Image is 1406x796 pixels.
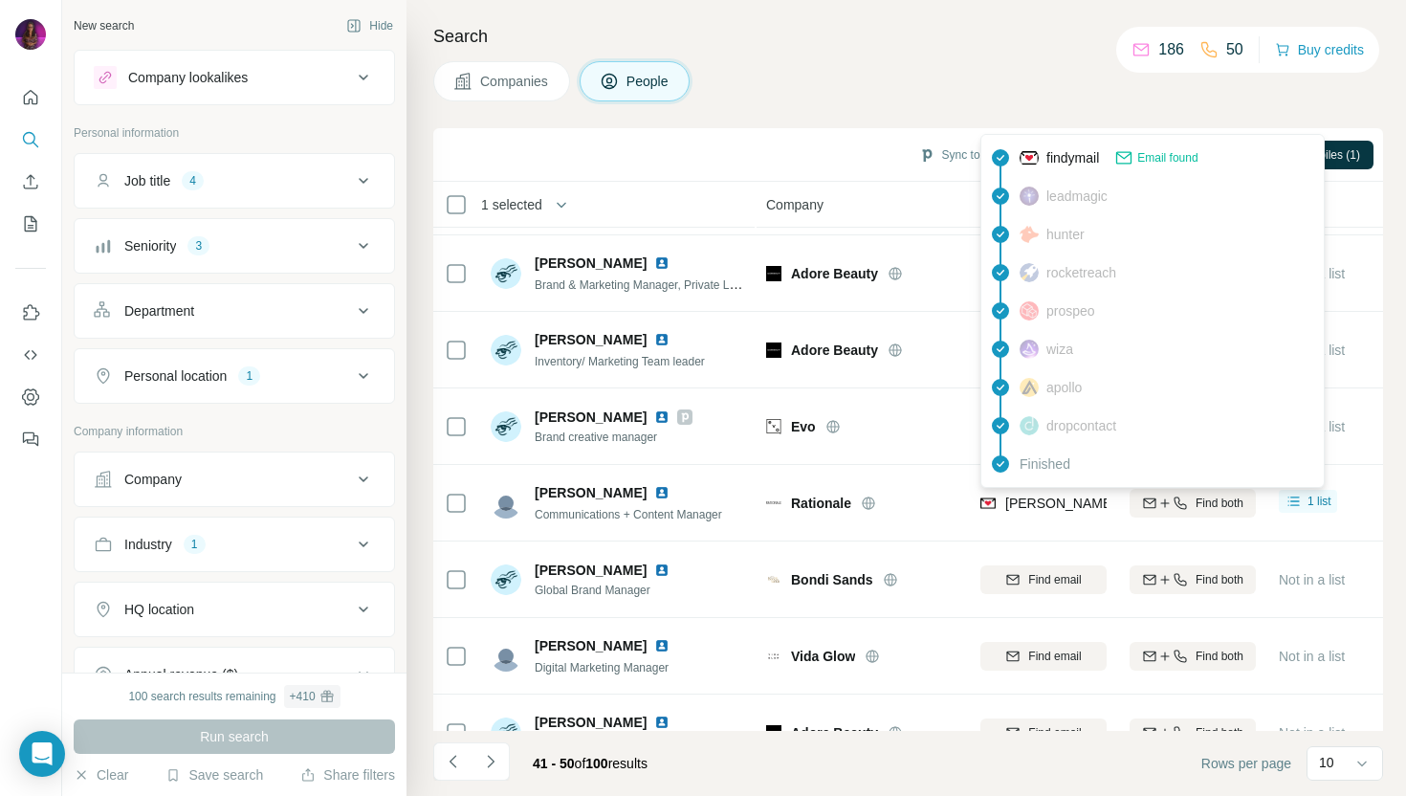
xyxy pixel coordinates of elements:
[980,719,1107,747] button: Find email
[491,718,521,748] img: Avatar
[766,649,781,664] img: Logo of Vida Glow
[654,563,670,578] img: LinkedIn logo
[124,301,194,321] div: Department
[535,508,722,521] span: Communications + Content Manager
[1046,378,1082,397] span: apollo
[1226,38,1243,61] p: 50
[75,652,394,697] button: Annual revenue ($)
[1046,187,1108,206] span: leadmagic
[1201,754,1291,773] span: Rows per page
[491,564,521,595] img: Avatar
[300,765,395,785] button: Share filters
[128,68,248,87] div: Company lookalikes
[654,332,670,347] img: LinkedIn logo
[19,731,65,777] div: Open Intercom Messenger
[535,408,647,427] span: [PERSON_NAME]
[535,713,647,732] span: [PERSON_NAME]
[1130,565,1256,594] button: Find both
[535,355,705,368] span: Inventory/ Marketing Team leader
[533,756,575,771] span: 41 - 50
[480,72,550,91] span: Companies
[75,456,394,502] button: Company
[980,642,1107,671] button: Find email
[1020,378,1039,397] img: provider apollo logo
[75,223,394,269] button: Seniority3
[15,19,46,50] img: Avatar
[433,742,472,781] button: Navigate to previous page
[1307,493,1331,510] span: 1 list
[491,258,521,289] img: Avatar
[535,636,647,655] span: [PERSON_NAME]
[128,685,340,708] div: 100 search results remaining
[1046,301,1095,321] span: prospeo
[1158,38,1184,61] p: 186
[1020,263,1039,282] img: provider rocketreach logo
[535,483,647,502] span: [PERSON_NAME]
[766,572,781,587] img: Logo of Bondi Sands
[535,429,692,446] span: Brand creative manager
[15,80,46,115] button: Quick start
[1279,572,1345,587] span: Not in a list
[433,23,1383,50] h4: Search
[15,296,46,330] button: Use Surfe on LinkedIn
[124,535,172,554] div: Industry
[1046,148,1099,167] span: findymail
[1137,149,1197,166] span: Email found
[1046,225,1085,244] span: hunter
[1020,301,1039,321] img: provider prospeo logo
[15,380,46,414] button: Dashboard
[75,586,394,632] button: HQ location
[791,417,816,436] span: Evo
[791,647,855,666] span: Vida Glow
[1020,340,1039,359] img: provider wiza logo
[15,422,46,456] button: Feedback
[238,367,260,385] div: 1
[15,165,46,199] button: Enrich CSV
[481,195,542,214] span: 1 selected
[654,638,670,653] img: LinkedIn logo
[1196,648,1243,665] span: Find both
[766,266,781,281] img: Logo of Adore Beauty
[533,756,648,771] span: results
[491,335,521,365] img: Avatar
[15,207,46,241] button: My lists
[75,353,394,399] button: Personal location1
[15,122,46,157] button: Search
[15,338,46,372] button: Use Surfe API
[165,765,263,785] button: Save search
[535,661,669,674] span: Digital Marketing Manager
[575,756,586,771] span: of
[766,419,781,434] img: Logo of Evo
[1046,263,1116,282] span: rocketreach
[1020,148,1039,167] img: provider findymail logo
[491,488,521,519] img: Avatar
[491,411,521,442] img: Avatar
[75,288,394,334] button: Department
[535,254,647,273] span: [PERSON_NAME]
[1130,719,1256,747] button: Find both
[791,341,878,360] span: Adore Beauty
[290,688,316,705] div: + 410
[1020,187,1039,206] img: provider leadmagic logo
[626,72,670,91] span: People
[491,641,521,672] img: Avatar
[74,124,395,142] p: Personal information
[1279,649,1345,664] span: Not in a list
[75,158,394,204] button: Job title4
[1020,226,1039,243] img: provider hunter logo
[184,536,206,553] div: 1
[791,570,873,589] span: Bondi Sands
[1275,36,1364,63] button: Buy credits
[333,11,406,40] button: Hide
[124,171,170,190] div: Job title
[535,582,677,599] span: Global Brand Manager
[74,765,128,785] button: Clear
[74,17,134,34] div: New search
[472,742,510,781] button: Navigate to next page
[1028,724,1081,741] span: Find email
[654,485,670,500] img: LinkedIn logo
[766,343,781,358] img: Logo of Adore Beauty
[791,494,851,513] span: Rationale
[124,600,194,619] div: HQ location
[182,172,204,189] div: 4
